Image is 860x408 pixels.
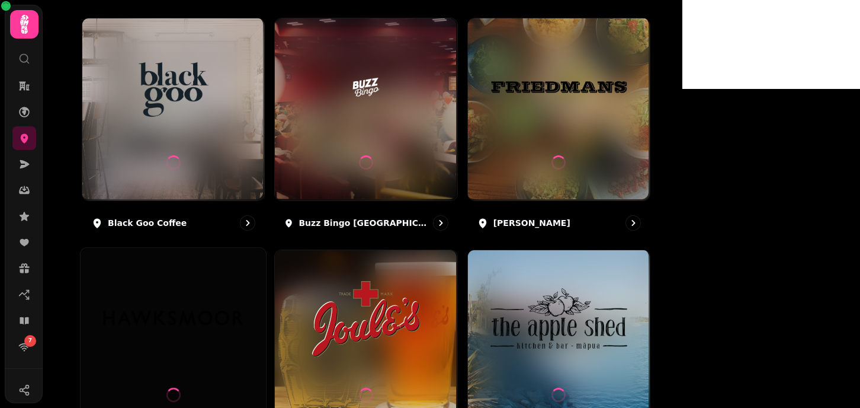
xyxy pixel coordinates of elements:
[104,279,243,357] img: Hawksmoor
[12,335,36,359] a: 7
[242,217,253,229] svg: go to
[82,18,265,240] a: Black Goo CoffeeBlack Goo CoffeeBlack Goo Coffee
[105,49,241,125] img: Black Goo Coffee
[493,217,570,229] p: [PERSON_NAME]
[490,49,627,125] img: Friedman's
[298,281,434,357] img: Joules
[299,217,428,229] p: Buzz Bingo [GEOGRAPHIC_DATA]
[490,281,627,357] img: The Apple Shed
[298,49,434,125] img: Buzz Bingo Northampton
[108,217,187,229] p: Black Goo Coffee
[467,18,650,240] a: Friedman's Friedman's [PERSON_NAME]
[274,18,457,240] a: Buzz Bingo NorthamptonBuzz Bingo NorthamptonBuzz Bingo [GEOGRAPHIC_DATA]
[28,337,32,345] span: 7
[435,217,447,229] svg: go to
[627,217,639,229] svg: go to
